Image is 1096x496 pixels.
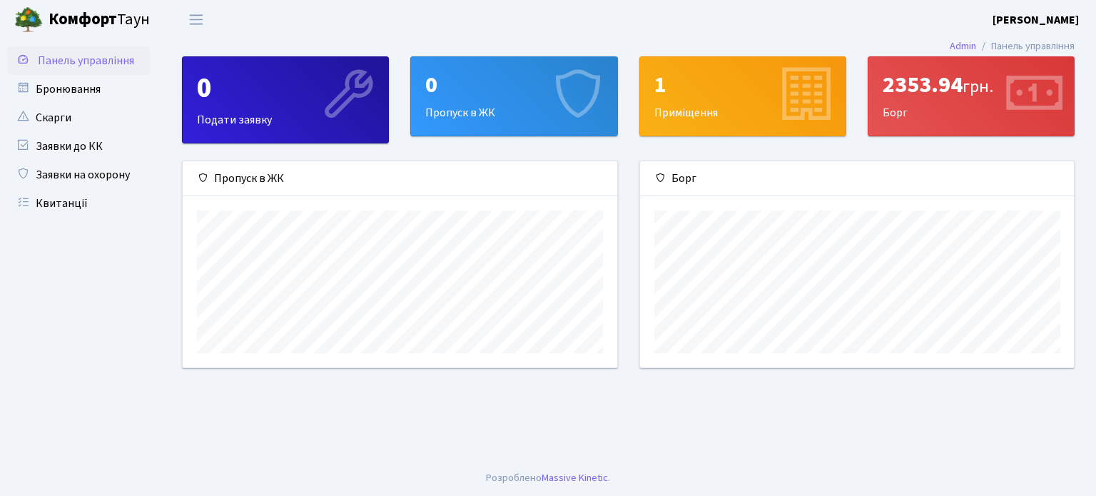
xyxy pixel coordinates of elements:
a: Квитанції [7,189,150,218]
div: Борг [868,57,1074,136]
span: грн. [963,74,993,99]
div: Приміщення [640,57,846,136]
a: 1Приміщення [639,56,846,136]
div: Пропуск в ЖК [411,57,616,136]
nav: breadcrumb [928,31,1096,61]
div: 1 [654,71,831,98]
div: 0 [197,71,374,106]
a: Бронювання [7,75,150,103]
button: Переключити навігацію [178,8,214,31]
span: Панель управління [38,53,134,69]
a: 0Подати заявку [182,56,389,143]
a: Скарги [7,103,150,132]
a: Заявки на охорону [7,161,150,189]
div: Борг [640,161,1075,196]
a: Заявки до КК [7,132,150,161]
li: Панель управління [976,39,1075,54]
b: Комфорт [49,8,117,31]
div: Розроблено . [486,470,610,486]
a: 0Пропуск в ЖК [410,56,617,136]
div: Пропуск в ЖК [183,161,617,196]
b: [PERSON_NAME] [993,12,1079,28]
div: 0 [425,71,602,98]
span: Таун [49,8,150,32]
a: [PERSON_NAME] [993,11,1079,29]
a: Massive Kinetic [542,470,608,485]
div: 2353.94 [883,71,1060,98]
a: Admin [950,39,976,54]
img: logo.png [14,6,43,34]
div: Подати заявку [183,57,388,143]
a: Панель управління [7,46,150,75]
